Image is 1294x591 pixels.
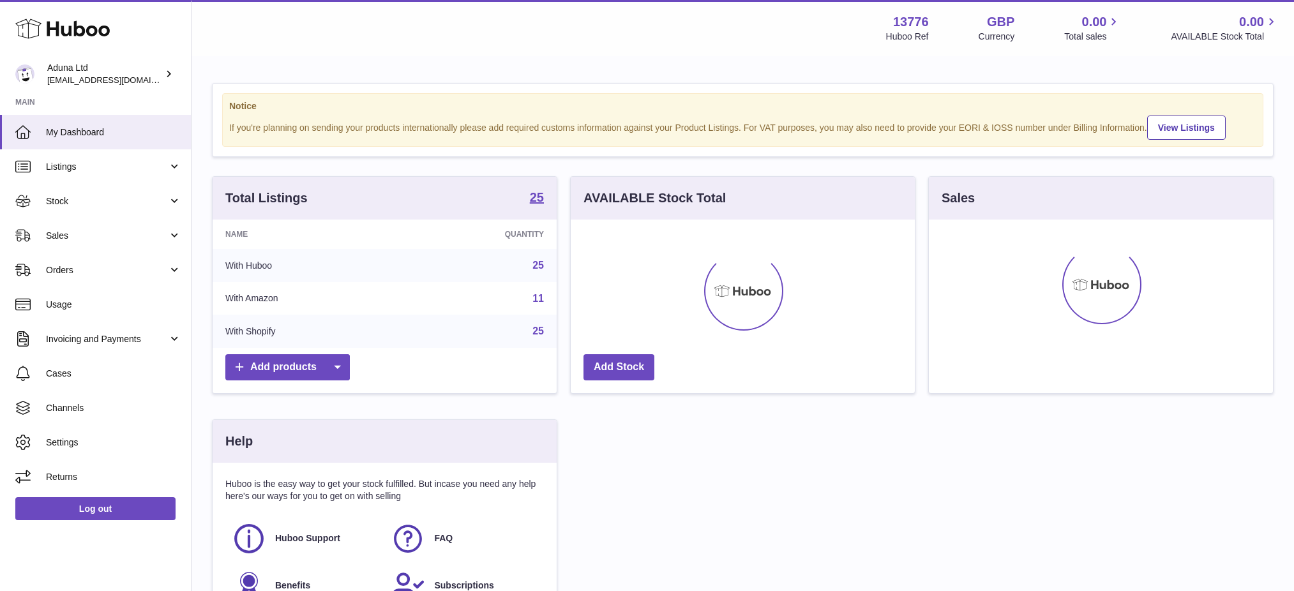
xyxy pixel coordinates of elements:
h3: Help [225,433,253,450]
a: View Listings [1147,116,1226,140]
th: Quantity [401,220,557,249]
strong: Notice [229,100,1256,112]
a: FAQ [391,521,537,556]
a: 25 [532,260,544,271]
span: [EMAIL_ADDRESS][DOMAIN_NAME] [47,75,188,85]
a: 11 [532,293,544,304]
a: Huboo Support [232,521,378,556]
td: With Shopify [213,315,401,348]
span: Stock [46,195,168,207]
strong: 25 [530,191,544,204]
a: 25 [532,325,544,336]
strong: GBP [987,13,1014,31]
span: Cases [46,368,181,380]
span: 0.00 [1082,13,1107,31]
h3: AVAILABLE Stock Total [583,190,726,207]
img: internalAdmin-13776@internal.huboo.com [15,64,34,84]
td: With Huboo [213,249,401,282]
h3: Sales [942,190,975,207]
span: Listings [46,161,168,173]
span: Returns [46,471,181,483]
a: 0.00 Total sales [1064,13,1121,43]
span: Sales [46,230,168,242]
div: Aduna Ltd [47,62,162,86]
p: Huboo is the easy way to get your stock fulfilled. But incase you need any help here's our ways f... [225,478,544,502]
span: Settings [46,437,181,449]
th: Name [213,220,401,249]
span: Orders [46,264,168,276]
span: AVAILABLE Stock Total [1171,31,1279,43]
span: 0.00 [1239,13,1264,31]
div: If you're planning on sending your products internationally please add required customs informati... [229,114,1256,140]
a: Add products [225,354,350,380]
span: Huboo Support [275,532,340,544]
h3: Total Listings [225,190,308,207]
td: With Amazon [213,282,401,315]
span: FAQ [434,532,453,544]
span: Total sales [1064,31,1121,43]
span: My Dashboard [46,126,181,138]
a: Log out [15,497,176,520]
a: Add Stock [583,354,654,380]
span: Invoicing and Payments [46,333,168,345]
div: Huboo Ref [886,31,929,43]
span: Usage [46,299,181,311]
strong: 13776 [893,13,929,31]
a: 25 [530,191,544,206]
div: Currency [979,31,1015,43]
a: 0.00 AVAILABLE Stock Total [1171,13,1279,43]
span: Channels [46,402,181,414]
